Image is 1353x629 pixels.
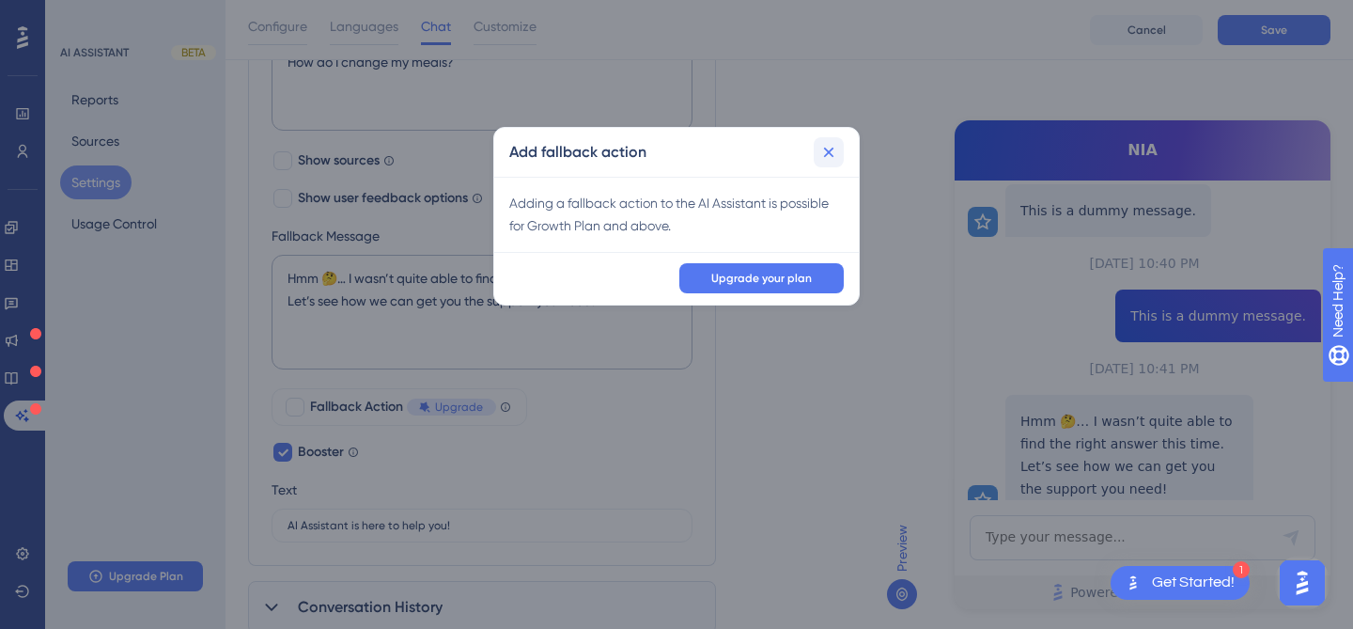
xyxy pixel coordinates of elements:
div: Open Get Started! checklist, remaining modules: 1 [1111,566,1250,600]
iframe: UserGuiding AI Assistant Launcher [1274,555,1330,611]
span: Upgrade your plan [711,271,812,286]
div: 1 [1233,561,1250,578]
span: Need Help? [44,5,117,27]
div: Get Started! [1152,573,1235,593]
img: launcher-image-alternative-text [1122,572,1144,594]
h2: Add fallback action [509,141,646,164]
div: Adding a fallback action to the AI Assistant is possible for Growth Plan and above. [509,192,844,237]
